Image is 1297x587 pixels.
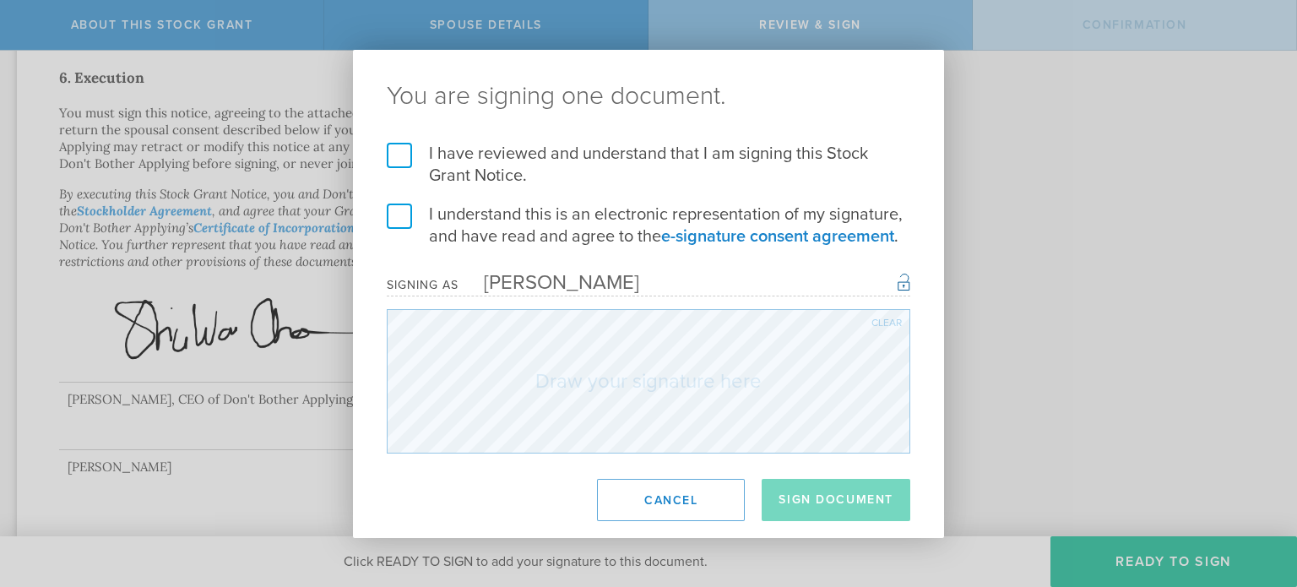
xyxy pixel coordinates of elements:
label: I have reviewed and understand that I am signing this Stock Grant Notice. [387,143,910,187]
label: I understand this is an electronic representation of my signature, and have read and agree to the . [387,204,910,247]
a: e-signature consent agreement [661,226,894,247]
button: Sign Document [762,479,910,521]
div: [PERSON_NAME] [459,270,639,295]
ng-pluralize: You are signing one document. [387,84,910,109]
button: Cancel [597,479,745,521]
div: Signing as [387,278,459,292]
